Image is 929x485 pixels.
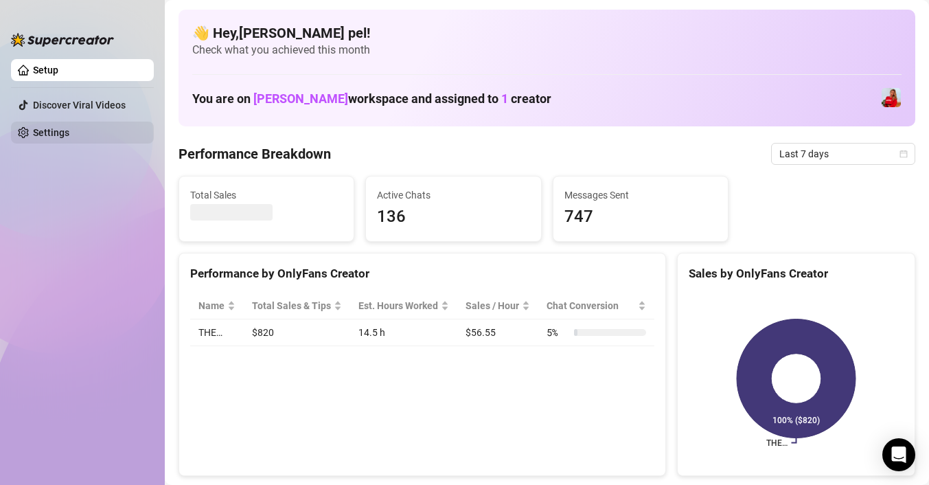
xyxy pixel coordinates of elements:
[358,298,438,313] div: Est. Hours Worked
[377,188,529,203] span: Active Chats
[179,144,331,163] h4: Performance Breakdown
[457,293,538,319] th: Sales / Hour
[190,319,244,346] td: THE…
[244,293,350,319] th: Total Sales & Tips
[190,293,244,319] th: Name
[33,65,58,76] a: Setup
[547,298,635,313] span: Chat Conversion
[244,319,350,346] td: $820
[11,33,114,47] img: logo-BBDzfeDw.svg
[253,91,348,106] span: [PERSON_NAME]
[564,204,717,230] span: 747
[501,91,508,106] span: 1
[466,298,519,313] span: Sales / Hour
[689,264,904,283] div: Sales by OnlyFans Creator
[192,91,551,106] h1: You are on workspace and assigned to creator
[192,23,902,43] h4: 👋 Hey, [PERSON_NAME] pel !
[882,438,915,471] div: Open Intercom Messenger
[33,100,126,111] a: Discover Viral Videos
[766,438,788,448] text: THE…
[192,43,902,58] span: Check what you achieved this month
[457,319,538,346] td: $56.55
[899,150,908,158] span: calendar
[882,88,901,107] img: THE (@dominopresley)
[198,298,225,313] span: Name
[779,144,907,164] span: Last 7 days
[564,188,717,203] span: Messages Sent
[190,264,654,283] div: Performance by OnlyFans Creator
[252,298,331,313] span: Total Sales & Tips
[547,325,569,340] span: 5 %
[377,204,529,230] span: 136
[33,127,69,138] a: Settings
[190,188,343,203] span: Total Sales
[538,293,654,319] th: Chat Conversion
[350,319,457,346] td: 14.5 h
